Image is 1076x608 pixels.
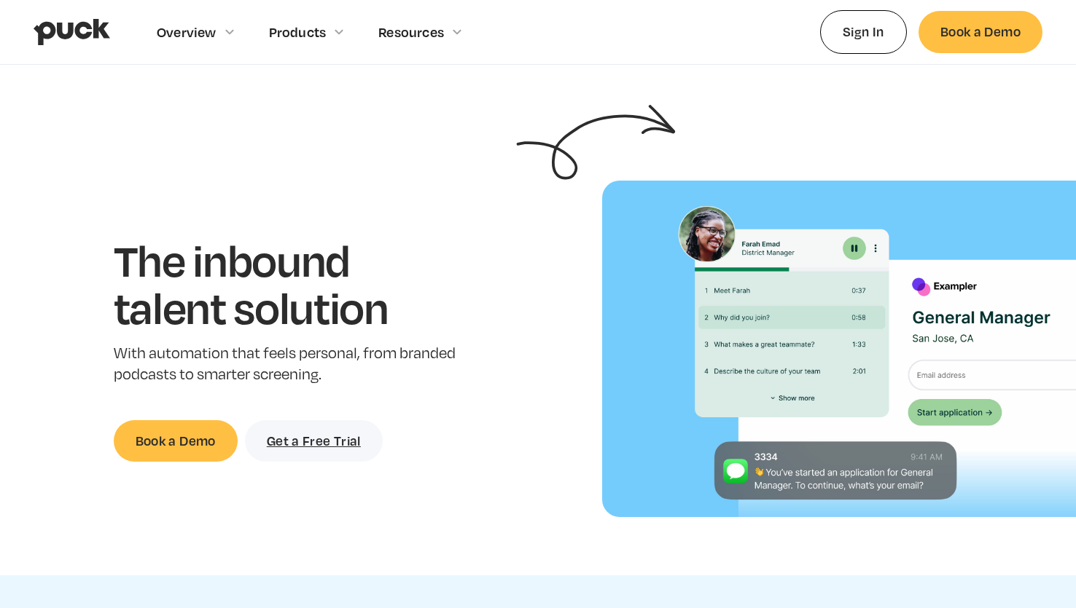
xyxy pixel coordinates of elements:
[378,24,444,40] div: Resources
[820,10,907,53] a: Sign In
[114,343,460,385] p: With automation that feels personal, from branded podcasts to smarter screening.
[114,236,460,331] h1: The inbound talent solution
[245,420,383,462] a: Get a Free Trial
[114,420,238,462] a: Book a Demo
[157,24,217,40] div: Overview
[919,11,1042,52] a: Book a Demo
[269,24,327,40] div: Products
